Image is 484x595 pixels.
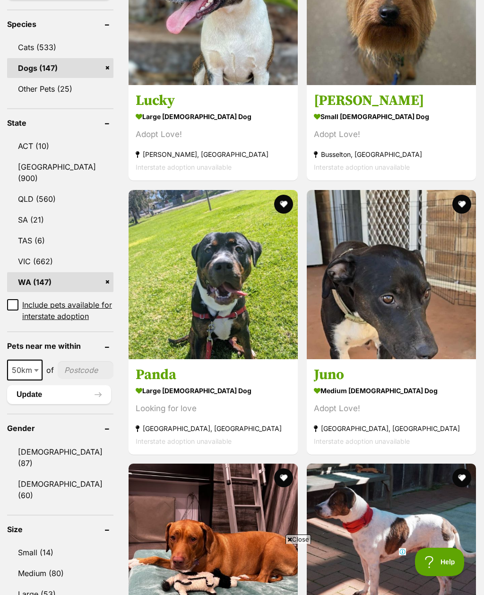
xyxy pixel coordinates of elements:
[136,437,232,445] span: Interstate adoption unavailable
[274,195,293,214] button: favourite
[314,384,469,397] strong: medium [DEMOGRAPHIC_DATA] Dog
[136,148,291,161] strong: [PERSON_NAME], [GEOGRAPHIC_DATA]
[136,384,291,397] strong: large [DEMOGRAPHIC_DATA] Dog
[314,129,469,141] div: Adopt Love!
[274,468,293,487] button: favourite
[70,548,414,590] iframe: Advertisement
[452,195,471,214] button: favourite
[58,361,113,379] input: postcode
[7,342,113,350] header: Pets near me within
[136,366,291,384] h3: Panda
[314,92,469,110] h3: [PERSON_NAME]
[7,424,113,432] header: Gender
[136,92,291,110] h3: Lucky
[285,535,311,544] span: Close
[7,563,113,583] a: Medium (80)
[314,437,410,445] span: Interstate adoption unavailable
[7,37,113,57] a: Cats (533)
[129,190,298,359] img: Panda - Large Mixed Breed Dog
[136,422,291,435] strong: [GEOGRAPHIC_DATA], [GEOGRAPHIC_DATA]
[307,190,476,359] img: Juno - Mixed breed Dog
[452,468,471,487] button: favourite
[7,525,113,534] header: Size
[136,110,291,124] strong: large [DEMOGRAPHIC_DATA] Dog
[7,474,113,505] a: [DEMOGRAPHIC_DATA] (60)
[7,79,113,99] a: Other Pets (25)
[307,85,476,181] a: [PERSON_NAME] small [DEMOGRAPHIC_DATA] Dog Adopt Love! Busselton, [GEOGRAPHIC_DATA] Interstate ad...
[314,164,410,172] span: Interstate adoption unavailable
[7,385,111,404] button: Update
[46,364,54,376] span: of
[7,299,113,322] a: Include pets available for interstate adoption
[136,129,291,141] div: Adopt Love!
[136,402,291,415] div: Looking for love
[22,299,113,322] span: Include pets available for interstate adoption
[7,119,113,127] header: State
[7,272,113,292] a: WA (147)
[7,543,113,562] a: Small (14)
[129,359,298,455] a: Panda large [DEMOGRAPHIC_DATA] Dog Looking for love [GEOGRAPHIC_DATA], [GEOGRAPHIC_DATA] Intersta...
[7,58,113,78] a: Dogs (147)
[7,231,113,250] a: TAS (6)
[129,85,298,181] a: Lucky large [DEMOGRAPHIC_DATA] Dog Adopt Love! [PERSON_NAME], [GEOGRAPHIC_DATA] Interstate adopti...
[314,110,469,124] strong: small [DEMOGRAPHIC_DATA] Dog
[307,359,476,455] a: Juno medium [DEMOGRAPHIC_DATA] Dog Adopt Love! [GEOGRAPHIC_DATA], [GEOGRAPHIC_DATA] Interstate ad...
[7,136,113,156] a: ACT (10)
[136,164,232,172] span: Interstate adoption unavailable
[7,20,113,28] header: Species
[7,360,43,380] span: 50km
[7,210,113,230] a: SA (21)
[7,251,113,271] a: VIC (662)
[314,402,469,415] div: Adopt Love!
[314,366,469,384] h3: Juno
[8,363,42,377] span: 50km
[7,157,113,188] a: [GEOGRAPHIC_DATA] (900)
[314,148,469,161] strong: Busselton, [GEOGRAPHIC_DATA]
[7,442,113,473] a: [DEMOGRAPHIC_DATA] (87)
[7,189,113,209] a: QLD (560)
[314,422,469,435] strong: [GEOGRAPHIC_DATA], [GEOGRAPHIC_DATA]
[415,548,465,576] iframe: Help Scout Beacon - Open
